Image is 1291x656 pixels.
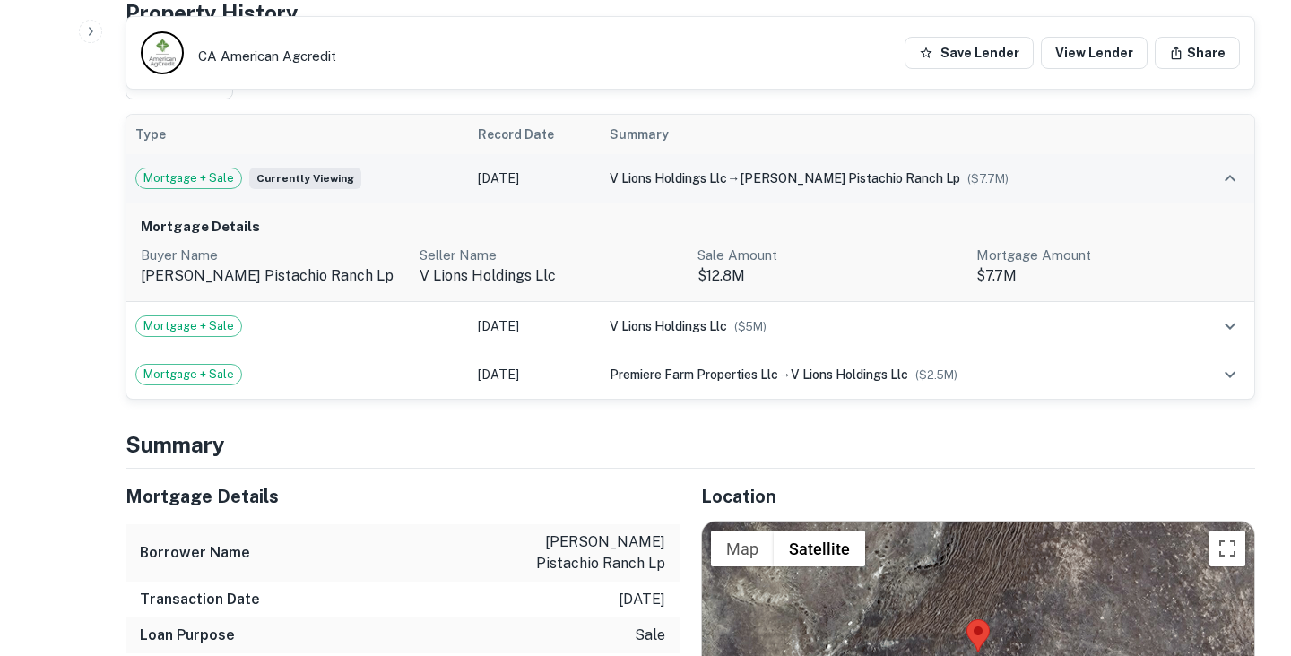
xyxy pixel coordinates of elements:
[976,245,1241,266] p: Mortgage Amount
[136,317,241,335] span: Mortgage + Sale
[905,37,1034,69] button: Save Lender
[1041,37,1148,69] a: View Lender
[141,217,1240,237] h6: Mortgage Details
[140,542,250,564] h6: Borrower Name
[697,245,962,266] p: Sale Amount
[126,428,1255,461] h4: Summary
[140,625,235,646] h6: Loan Purpose
[1201,513,1291,599] iframe: Chat Widget
[504,531,665,574] p: [PERSON_NAME] pistachio ranch lp
[915,368,957,382] span: ($ 2.5M )
[469,350,601,399] td: [DATE]
[791,367,908,382] span: v lions holdings llc
[126,115,469,154] th: Type
[136,366,241,384] span: Mortgage + Sale
[221,48,336,64] a: American Agcredit
[701,483,1255,510] h5: Location
[601,115,1186,154] th: Summary
[1155,37,1240,69] button: Share
[1215,359,1245,390] button: expand row
[140,589,260,610] h6: Transaction Date
[635,625,665,646] p: sale
[711,531,774,566] button: Show street map
[976,265,1241,287] p: $7.7M
[610,365,1177,384] div: →
[1215,311,1245,341] button: expand row
[740,171,960,186] span: [PERSON_NAME] pistachio ranch lp
[1215,163,1245,194] button: expand row
[774,531,865,566] button: Show satellite imagery
[136,169,241,187] span: Mortgage + Sale
[126,483,680,510] h5: Mortgage Details
[610,171,727,186] span: v lions holdings llc
[610,168,1177,188] div: →
[619,589,665,610] p: [DATE]
[141,265,405,287] p: [PERSON_NAME] pistachio ranch lp
[420,265,684,287] p: v lions holdings llc
[697,265,962,287] p: $12.8M
[967,172,1009,186] span: ($ 7.7M )
[141,245,405,266] p: Buyer Name
[420,245,684,266] p: Seller Name
[249,168,361,189] span: Currently viewing
[469,154,601,203] td: [DATE]
[734,320,767,333] span: ($ 5M )
[198,48,336,65] p: CA
[610,319,727,333] span: v lions holdings llc
[469,302,601,350] td: [DATE]
[610,367,778,382] span: premiere farm properties llc
[469,115,601,154] th: Record Date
